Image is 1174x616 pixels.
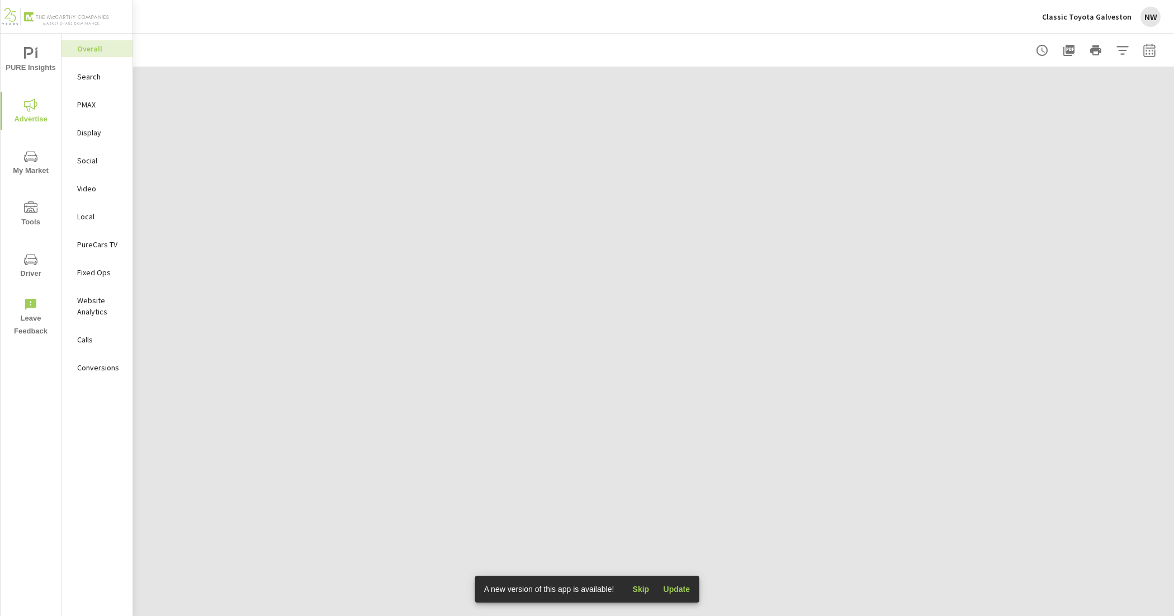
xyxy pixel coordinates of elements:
div: Display [61,124,132,141]
div: Local [61,208,132,225]
div: Search [61,68,132,85]
div: NW [1140,7,1161,27]
p: PureCars TV [77,239,124,250]
p: Video [77,183,124,194]
div: Social [61,152,132,169]
button: Select Date Range [1138,39,1161,62]
button: Print Report [1085,39,1107,62]
span: Advertise [4,98,58,126]
p: Conversions [77,362,124,373]
button: "Export Report to PDF" [1058,39,1080,62]
div: Video [61,180,132,197]
div: Conversions [61,359,132,376]
p: Classic Toyota Galveston [1042,12,1132,22]
span: Driver [4,253,58,280]
p: PMAX [77,99,124,110]
span: Tools [4,201,58,229]
div: PureCars TV [61,236,132,253]
p: Overall [77,43,124,54]
span: PURE Insights [4,47,58,74]
div: nav menu [1,34,61,342]
p: Display [77,127,124,138]
div: Overall [61,40,132,57]
button: Skip [623,580,659,598]
p: Calls [77,334,124,345]
p: Local [77,211,124,222]
p: Search [77,71,124,82]
div: Calls [61,331,132,348]
p: Website Analytics [77,295,124,317]
p: Social [77,155,124,166]
span: Update [663,584,690,594]
span: A new version of this app is available! [484,585,614,594]
span: Leave Feedback [4,298,58,338]
div: PMAX [61,96,132,113]
div: Website Analytics [61,292,132,320]
div: Fixed Ops [61,264,132,281]
button: Update [659,580,694,598]
button: Apply Filters [1111,39,1134,62]
p: Fixed Ops [77,267,124,278]
span: My Market [4,150,58,177]
span: Skip [627,584,654,594]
